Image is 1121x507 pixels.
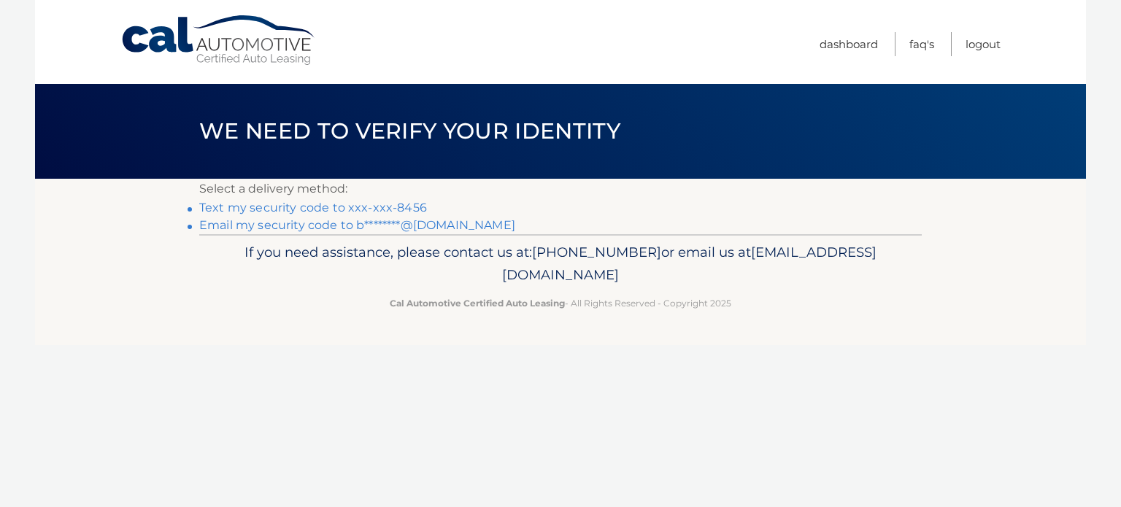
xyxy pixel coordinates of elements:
a: Text my security code to xxx-xxx-8456 [199,201,427,214]
p: If you need assistance, please contact us at: or email us at [209,241,912,287]
span: [PHONE_NUMBER] [532,244,661,260]
a: Dashboard [820,32,878,56]
a: Logout [966,32,1001,56]
p: Select a delivery method: [199,179,922,199]
strong: Cal Automotive Certified Auto Leasing [390,298,565,309]
span: We need to verify your identity [199,117,620,144]
a: Cal Automotive [120,15,317,66]
p: - All Rights Reserved - Copyright 2025 [209,295,912,311]
a: FAQ's [909,32,934,56]
a: Email my security code to b********@[DOMAIN_NAME] [199,218,515,232]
